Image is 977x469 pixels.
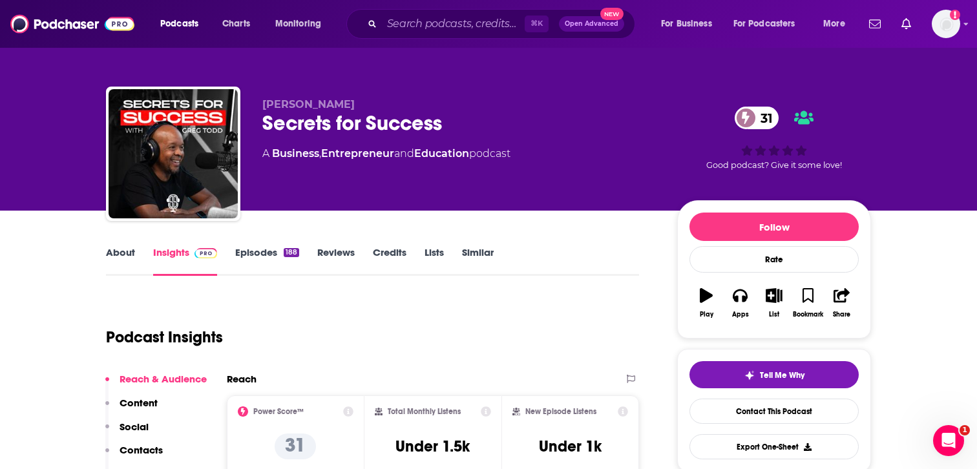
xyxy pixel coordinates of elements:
[565,21,618,27] span: Open Advanced
[833,311,850,318] div: Share
[932,10,960,38] span: Logged in as lkingsley
[120,421,149,433] p: Social
[960,425,970,435] span: 1
[757,280,791,326] button: List
[559,16,624,32] button: Open AdvancedNew
[235,246,299,276] a: Episodes188
[744,370,755,380] img: tell me why sparkle
[253,407,304,416] h2: Power Score™
[105,373,207,397] button: Reach & Audience
[284,248,299,257] div: 188
[120,397,158,409] p: Content
[823,15,845,33] span: More
[10,12,134,36] img: Podchaser - Follow, Share and Rate Podcasts
[214,14,258,34] a: Charts
[275,433,316,459] p: 31
[600,8,624,20] span: New
[652,14,728,34] button: open menu
[106,246,135,276] a: About
[689,213,859,241] button: Follow
[321,147,394,160] a: Entrepreneur
[791,280,825,326] button: Bookmark
[725,14,814,34] button: open menu
[262,98,355,110] span: [PERSON_NAME]
[932,10,960,38] img: User Profile
[394,147,414,160] span: and
[359,9,647,39] div: Search podcasts, credits, & more...
[700,311,713,318] div: Play
[896,13,916,35] a: Show notifications dropdown
[539,437,602,456] h3: Under 1k
[382,14,525,34] input: Search podcasts, credits, & more...
[109,89,238,218] img: Secrets for Success
[319,147,321,160] span: ,
[153,246,217,276] a: InsightsPodchaser Pro
[723,280,757,326] button: Apps
[105,397,158,421] button: Content
[733,15,795,33] span: For Podcasters
[106,328,223,347] h1: Podcast Insights
[525,16,549,32] span: ⌘ K
[120,444,163,456] p: Contacts
[272,147,319,160] a: Business
[748,107,779,129] span: 31
[388,407,461,416] h2: Total Monthly Listens
[151,14,215,34] button: open menu
[769,311,779,318] div: List
[933,425,964,456] iframe: Intercom live chat
[735,107,779,129] a: 31
[275,15,321,33] span: Monitoring
[864,13,886,35] a: Show notifications dropdown
[262,146,510,162] div: A podcast
[227,373,257,385] h2: Reach
[462,246,494,276] a: Similar
[825,280,859,326] button: Share
[793,311,823,318] div: Bookmark
[105,444,163,468] button: Contacts
[760,370,804,380] span: Tell Me Why
[732,311,749,318] div: Apps
[689,434,859,459] button: Export One-Sheet
[160,15,198,33] span: Podcasts
[950,10,960,20] svg: Add a profile image
[814,14,861,34] button: open menu
[689,280,723,326] button: Play
[689,361,859,388] button: tell me why sparkleTell Me Why
[373,246,406,276] a: Credits
[689,399,859,424] a: Contact This Podcast
[414,147,469,160] a: Education
[222,15,250,33] span: Charts
[194,248,217,258] img: Podchaser Pro
[661,15,712,33] span: For Business
[689,246,859,273] div: Rate
[932,10,960,38] button: Show profile menu
[105,421,149,444] button: Social
[677,98,871,178] div: 31Good podcast? Give it some love!
[395,437,470,456] h3: Under 1.5k
[706,160,842,170] span: Good podcast? Give it some love!
[120,373,207,385] p: Reach & Audience
[317,246,355,276] a: Reviews
[425,246,444,276] a: Lists
[525,407,596,416] h2: New Episode Listens
[266,14,338,34] button: open menu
